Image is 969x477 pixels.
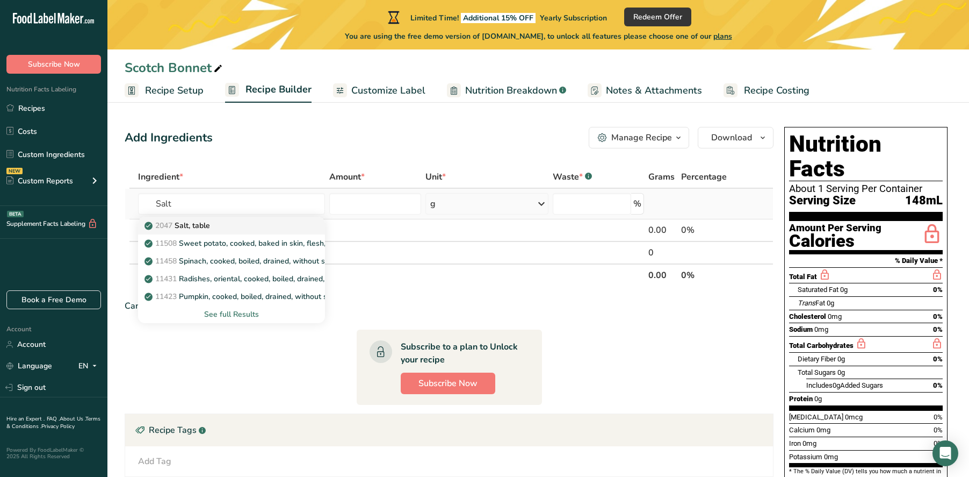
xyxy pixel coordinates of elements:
div: Manage Recipe [611,131,672,144]
p: Salt, table [147,220,210,231]
span: Protein [789,395,813,403]
span: 0mg [816,426,830,434]
a: 11458Spinach, cooked, boiled, drained, without salt [138,252,325,270]
span: 0g [814,395,822,403]
span: 0% [933,312,943,321]
span: [MEDICAL_DATA] [789,413,843,421]
span: 2047 [155,220,172,231]
span: Customize Label [351,83,425,98]
div: NEW [6,168,23,174]
span: 148mL [905,194,943,208]
span: 0% [934,426,943,434]
a: About Us . [60,415,85,423]
div: Add Ingredients [125,129,213,147]
a: Language [6,357,52,375]
div: Waste [553,170,592,183]
span: 0% [934,413,943,421]
span: 0% [933,355,943,363]
button: Redeem Offer [624,8,691,26]
a: Recipe Costing [724,79,809,103]
span: Dietary Fiber [798,355,836,363]
div: Scotch Bonnet [125,58,225,77]
div: g [430,197,436,210]
span: Notes & Attachments [606,83,702,98]
span: 0mcg [845,413,863,421]
p: Radishes, oriental, cooked, boiled, drained, without salt [147,273,368,284]
p: Sweet potato, cooked, baked in skin, flesh, without salt [147,238,369,249]
a: Privacy Policy [41,423,75,430]
a: FAQ . [47,415,60,423]
div: BETA [7,211,24,217]
a: 11431Radishes, oriental, cooked, boiled, drained, without salt [138,270,325,288]
div: Limited Time! [386,11,607,24]
span: Recipe Costing [744,83,809,98]
div: Open Intercom Messenger [932,440,958,466]
span: Calcium [789,426,815,434]
div: EN [78,360,101,373]
span: Cholesterol [789,312,826,321]
a: Terms & Conditions . [6,415,100,430]
span: 0g [840,286,848,294]
span: Total Fat [789,273,817,281]
span: 0mg [828,312,842,321]
a: Recipe Builder [225,77,312,103]
button: Download [698,127,773,148]
a: 11423Pumpkin, cooked, boiled, drained, without salt [138,288,325,305]
div: 0% [681,224,741,237]
span: Percentage [681,170,727,183]
a: 2047Salt, table [138,217,325,234]
span: Total Carbohydrates [789,341,854,350]
span: 0mg [814,325,828,333]
section: % Daily Value * [789,254,943,267]
span: 0g [837,368,845,376]
button: Manage Recipe [589,127,689,148]
span: Additional 15% OFF [461,13,536,23]
a: Customize Label [333,79,425,103]
span: Recipe Builder [245,82,312,97]
span: 11423 [155,291,177,302]
a: Notes & Attachments [588,79,702,103]
span: 0% [933,381,943,389]
span: 0mg [824,453,838,461]
span: Ingredient [138,170,183,183]
span: Grams [648,170,675,183]
span: Download [711,131,752,144]
a: Nutrition Breakdown [447,79,566,103]
span: 0g [833,381,840,389]
span: Potassium [789,453,822,461]
div: Amount Per Serving [789,223,881,233]
div: Can't find your ingredient? [125,300,773,312]
span: Iron [789,439,801,447]
a: Recipe Setup [125,79,204,103]
a: 11508Sweet potato, cooked, baked in skin, flesh, without salt [138,234,325,252]
span: Subscribe Now [418,377,478,390]
span: Sodium [789,325,813,333]
div: Powered By FoodLabelMaker © 2025 All Rights Reserved [6,447,101,460]
span: You are using the free demo version of [DOMAIN_NAME], to unlock all features please choose one of... [345,31,732,42]
input: Add Ingredient [138,193,325,215]
span: Serving Size [789,194,856,208]
span: Total Sugars [798,368,836,376]
p: Spinach, cooked, boiled, drained, without salt [147,255,334,267]
span: Recipe Setup [145,83,204,98]
span: 0% [934,439,943,447]
h1: Nutrition Facts [789,132,943,181]
span: 11508 [155,238,177,248]
span: Unit [425,170,446,183]
span: 0g [827,299,834,307]
div: Recipe Tags [125,414,773,446]
a: Book a Free Demo [6,290,101,309]
span: Nutrition Breakdown [465,83,557,98]
div: Add Tag [138,455,171,468]
span: 11431 [155,274,177,284]
span: 11458 [155,256,177,266]
button: Subscribe Now [401,373,495,394]
div: Calories [789,233,881,249]
p: Pumpkin, cooked, boiled, drained, without salt [147,291,336,302]
div: 0 [648,246,676,259]
span: 0% [933,286,943,294]
th: Net Totals [136,264,646,286]
span: Redeem Offer [633,11,682,23]
th: 0% [679,264,743,286]
span: 0mg [802,439,816,447]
